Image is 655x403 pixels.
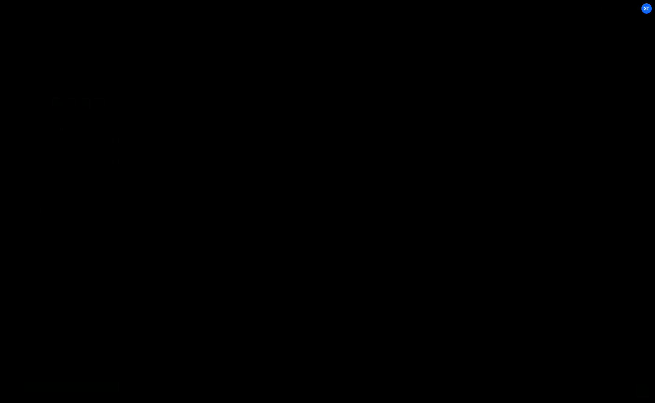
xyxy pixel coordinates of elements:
[585,3,639,14] a: [DOMAIN_NAME]
[23,195,41,201] label: Github Url
[404,42,428,48] h2: Slater AI
[23,21,44,27] h2: Settings
[132,21,157,27] div: New File
[302,3,353,14] button: Code + Tools
[355,39,384,50] button: Save
[23,68,119,81] input: Project name
[641,3,652,14] a: st
[23,381,119,394] button: Save
[573,39,621,50] button: Start new chat
[23,171,111,177] span: Save to Github
[23,5,49,12] div: UPB_2025
[23,137,111,143] span: Support trailing slashes on URL
[23,232,119,247] a: Connected to Webflow
[23,59,45,65] label: Project Title
[395,17,469,31] div: Chat with [PERSON_NAME]
[23,204,119,217] input: https://github.com/org/repo
[23,126,111,132] span: Minify production files
[1,1,16,16] a: 🤙
[23,160,111,166] span: Support Webflow Localization
[23,89,33,95] label: Color
[148,42,171,47] div: Not yet saved
[470,17,521,31] div: Documentation
[23,148,111,154] span: Show warnings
